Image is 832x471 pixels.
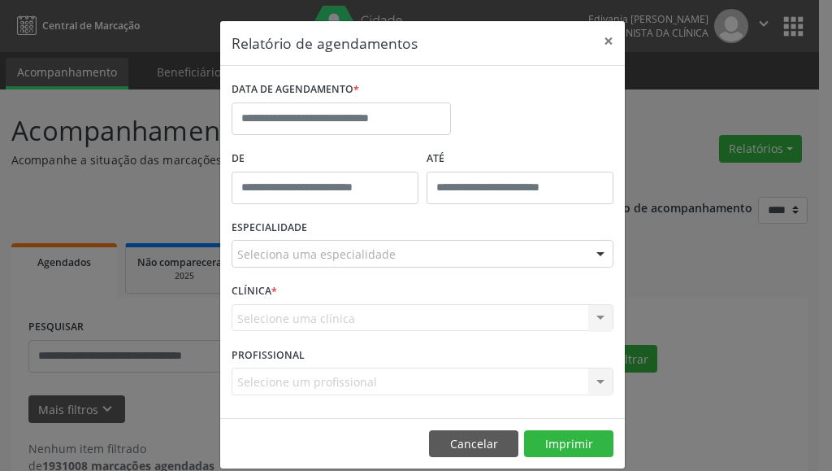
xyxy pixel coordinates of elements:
span: Seleciona uma especialidade [237,246,396,263]
label: CLÍNICA [232,279,277,304]
label: De [232,146,418,172]
button: Close [592,21,625,61]
label: PROFISSIONAL [232,342,305,368]
label: DATA DE AGENDAMENTO [232,77,359,102]
label: ATÉ [427,146,613,172]
label: ESPECIALIDADE [232,216,307,241]
button: Cancelar [429,430,518,458]
h5: Relatório de agendamentos [232,33,418,54]
button: Imprimir [524,430,613,458]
